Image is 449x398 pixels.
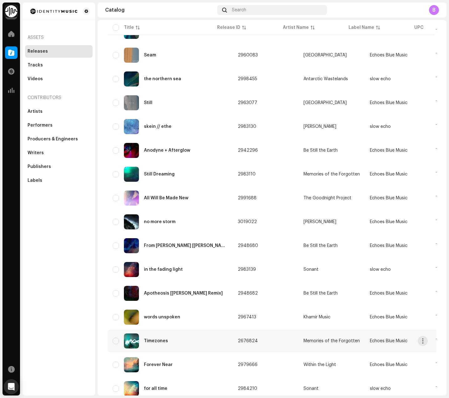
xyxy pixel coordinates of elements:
re-a-nav-header: Assets [25,30,93,45]
div: Labels [28,178,42,183]
span: 2983139 [238,267,256,272]
img: d10d319b-e686-48b5-9a17-9fa4410cdf8f [124,214,139,229]
span: Be Still the Earth [304,291,360,296]
div: The Goodnight Project [304,196,351,200]
span: 2942296 [238,148,258,153]
div: Release ID [217,24,240,31]
re-m-nav-item: Labels [25,174,93,187]
img: 0f74c21f-6d1c-4dbc-9196-dbddad53419e [5,5,18,18]
span: Echoes Blue Music [370,244,407,248]
img: 185c913a-8839-411b-a7b9-bf647bcb215e [28,8,80,15]
span: Search [232,8,246,13]
img: 053b84c2-cb52-462c-ba01-e4ba0a9e01cd [124,143,139,158]
span: 2948680 [238,244,258,248]
span: Echoes Blue Music [370,339,407,343]
div: B [429,5,439,15]
div: Publishers [28,164,51,169]
div: Memories of the Forgotten [304,172,360,176]
div: Khamir Music [304,315,330,319]
re-m-nav-item: Releases [25,45,93,58]
div: [PERSON_NAME] [304,220,336,224]
span: The Goodnight Project [304,196,360,200]
span: Echoes Blue Music [370,148,407,153]
div: Producers & Engineers [28,137,78,142]
re-m-nav-item: Writers [25,147,93,159]
span: 2967413 [238,315,256,319]
img: 22d27e83-69cf-4d6c-a8c6-932894a57e02 [124,119,139,134]
div: Anodyne + Afterglow [144,148,190,153]
span: Khamir Music [304,315,360,319]
div: Antarctic Wastelands [304,77,348,81]
re-m-nav-item: Publishers [25,160,93,173]
div: Be Still the Earth [304,244,338,248]
div: [GEOGRAPHIC_DATA] [304,53,347,57]
span: 2948682 [238,291,258,296]
img: f6e40f66-03e2-4c87-a379-8def58d39e88 [124,333,139,348]
img: c411bab6-86ca-4d6b-a464-04c34e3f6008 [124,310,139,325]
div: Memories of the Forgotten [304,339,360,343]
span: slow echo [370,386,391,391]
re-m-nav-item: Videos [25,73,93,85]
span: Within the Light [304,363,360,367]
div: Label Name [349,24,374,31]
div: the northern sea [144,77,181,81]
div: Timezones [144,339,168,343]
div: Within the Light [304,363,336,367]
span: Echoes Blue Music [370,291,407,296]
span: Sonant [304,386,360,391]
re-m-nav-item: Producers & Engineers [25,133,93,145]
div: From Ash [Elskavon Remix] [144,244,228,248]
div: Performers [28,123,53,128]
div: Be Still the Earth [304,148,338,153]
img: 17f8cb2a-5e6f-439c-8850-c9aec4c59c07 [124,286,139,301]
span: Sonant [304,267,360,272]
re-m-nav-item: Performers [25,119,93,132]
img: 97e5f8b0-63f4-4afe-83c9-116b7c91219b [124,191,139,206]
span: slow echo [370,124,391,129]
div: Still [144,101,152,105]
div: All Will Be Made New [144,196,188,200]
div: [PERSON_NAME] [304,124,336,129]
div: Releases [28,49,48,54]
div: Sonant [304,386,319,391]
span: Domy Castellano [304,124,360,129]
span: 2983130 [238,124,256,129]
span: 2998455 [238,77,257,81]
div: Artists [28,109,43,114]
div: Writers [28,150,44,155]
div: skein // ethe [144,124,171,129]
img: 65e51104-e382-40a7-af35-78a4b017165c [124,357,139,372]
span: Broken Peak [304,101,360,105]
span: 2676824 [238,339,258,343]
div: Videos [28,76,43,81]
span: slow echo [370,77,391,81]
div: no more storm [144,220,176,224]
span: Echoes Blue Music [370,196,407,200]
div: Artist Name [283,24,309,31]
span: Broken Peak [304,53,360,57]
re-m-nav-item: Tracks [25,59,93,71]
div: Seam [144,53,156,57]
div: [GEOGRAPHIC_DATA] [304,101,347,105]
div: Sonant [304,267,319,272]
span: 2991688 [238,196,257,200]
img: 9a02f1bf-d5b5-4fdd-bfe1-204d3d8df840 [124,262,139,277]
img: b397c6bc-6bbd-498a-8278-51f589983a5d [124,71,139,86]
span: slow echo [370,267,391,272]
span: Echoes Blue Music [370,53,407,57]
div: Still Dreaming [144,172,175,176]
span: G. N. Stacey [304,220,360,224]
div: words unspoken [144,315,180,319]
span: Echoes Blue Music [370,315,407,319]
span: 2979666 [238,363,258,367]
div: Be Still the Earth [304,291,338,296]
div: in the fading light [144,267,183,272]
span: 2983110 [238,172,256,176]
re-a-nav-header: Contributors [25,90,93,105]
img: 9b44e1d6-885c-4c21-bc9c-5c91b0290dc8 [124,167,139,182]
span: Be Still the Earth [304,148,360,153]
span: 2963077 [238,101,257,105]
